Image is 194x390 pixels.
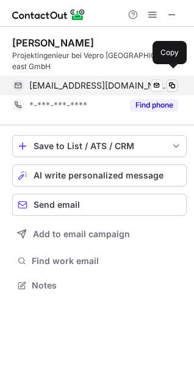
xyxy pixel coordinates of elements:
span: AI write personalized message [34,171,163,180]
button: Reveal Button [130,99,178,111]
span: [EMAIL_ADDRESS][DOMAIN_NAME] [29,80,169,91]
button: Send email [12,194,187,216]
img: ContactOut v5.3.10 [12,7,85,22]
span: Send email [34,200,80,210]
button: AI write personalized message [12,164,187,186]
button: Notes [12,277,187,294]
div: Save to List / ATS / CRM [34,141,165,151]
div: [PERSON_NAME] [12,37,94,49]
button: save-profile-one-click [12,135,187,157]
button: Add to email campaign [12,223,187,245]
button: Find work email [12,252,187,270]
span: Notes [32,280,182,291]
span: Find work email [32,256,182,267]
span: Add to email campaign [33,229,130,239]
div: Projektingenieur bei Vepro [GEOGRAPHIC_DATA] east GmbH [12,50,187,72]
